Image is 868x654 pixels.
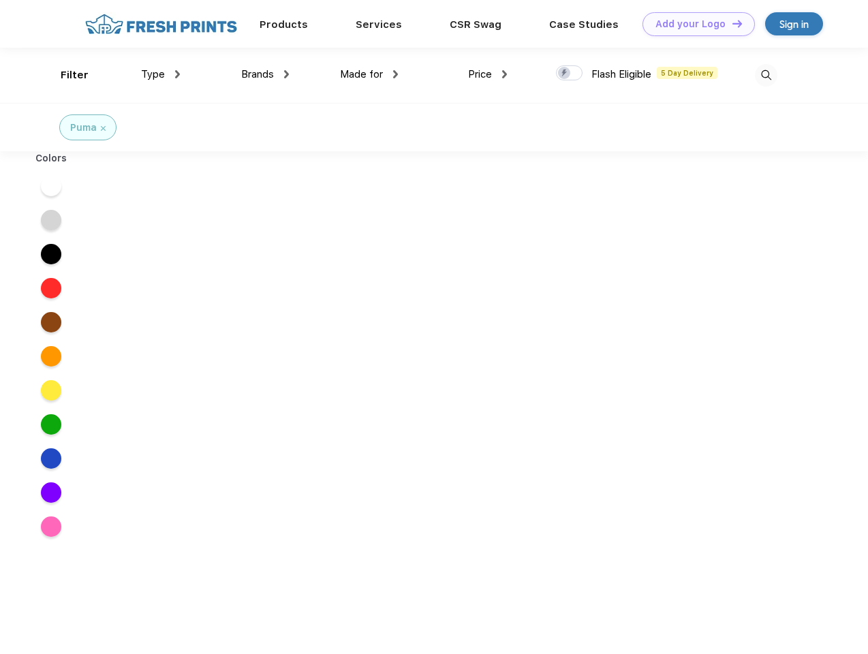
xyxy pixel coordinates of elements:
[340,68,383,80] span: Made for
[260,18,308,31] a: Products
[284,70,289,78] img: dropdown.png
[502,70,507,78] img: dropdown.png
[755,64,777,87] img: desktop_search.svg
[779,16,809,32] div: Sign in
[732,20,742,27] img: DT
[25,151,78,166] div: Colors
[61,67,89,83] div: Filter
[591,68,651,80] span: Flash Eligible
[101,126,106,131] img: filter_cancel.svg
[468,68,492,80] span: Price
[393,70,398,78] img: dropdown.png
[70,121,97,135] div: Puma
[175,70,180,78] img: dropdown.png
[765,12,823,35] a: Sign in
[141,68,165,80] span: Type
[655,18,726,30] div: Add your Logo
[657,67,717,79] span: 5 Day Delivery
[356,18,402,31] a: Services
[450,18,501,31] a: CSR Swag
[241,68,274,80] span: Brands
[81,12,241,36] img: fo%20logo%202.webp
